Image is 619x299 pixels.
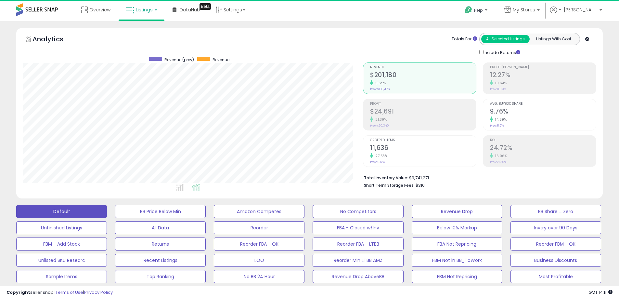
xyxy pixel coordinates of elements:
[490,71,596,80] h2: 12.27%
[416,182,425,188] span: $310
[550,7,602,21] a: Hi [PERSON_NAME]
[213,57,229,62] span: Revenue
[412,205,502,218] button: Revenue Drop
[490,139,596,142] span: ROI
[115,270,206,283] button: Top Ranking
[370,144,476,153] h2: 11,636
[16,270,107,283] button: Sample Items
[115,221,206,234] button: All Data
[474,48,528,56] div: Include Returns
[412,221,502,234] button: Below 10% Markup
[370,102,476,106] span: Profit
[313,205,403,218] button: No Competitors
[452,36,477,42] div: Totals For
[510,238,601,251] button: Reorder FBM - OK
[459,1,494,21] a: Help
[115,238,206,251] button: Returns
[559,7,598,13] span: Hi [PERSON_NAME]
[370,108,476,116] h2: $24,691
[370,139,476,142] span: Ordered Items
[214,254,304,267] button: LOO
[364,173,591,181] li: $9,741,271
[214,205,304,218] button: Amazon Competes
[370,66,476,69] span: Revenue
[6,289,30,295] strong: Copyright
[16,238,107,251] button: FBM - Add Stock
[464,6,472,14] i: Get Help
[510,270,601,283] button: Most Profitable
[529,35,578,43] button: Listings With Cost
[164,57,194,62] span: Revenue (prev)
[373,81,386,86] small: 9.65%
[370,160,385,164] small: Prev: 9,124
[490,124,504,128] small: Prev: 8.51%
[513,7,535,13] span: My Stores
[6,290,113,296] div: seller snap | |
[313,238,403,251] button: Reorder FBA - LTBB
[32,34,76,45] h5: Analytics
[412,270,502,283] button: FBM Not Repricing
[364,175,408,181] b: Total Inventory Value:
[84,289,113,295] a: Privacy Policy
[588,289,613,295] span: 2025-09-10 14:11 GMT
[490,144,596,153] h2: 24.72%
[200,3,211,10] div: Tooltip anchor
[370,124,389,128] small: Prev: $20,340
[493,154,507,158] small: 16.06%
[493,117,507,122] small: 14.69%
[313,221,403,234] button: FBA - Closed w/Inv
[490,102,596,106] span: Avg. Buybox Share
[364,183,415,188] b: Short Term Storage Fees:
[56,289,83,295] a: Terms of Use
[214,238,304,251] button: Reorder FBA - OK
[510,221,601,234] button: Invtry over 90 Days
[214,270,304,283] button: No BB 24 Hour
[16,254,107,267] button: Unlisted SKU Researc
[481,35,530,43] button: All Selected Listings
[474,7,483,13] span: Help
[16,205,107,218] button: Default
[115,205,206,218] button: BB Price Below Min
[490,160,506,164] small: Prev: 21.30%
[214,221,304,234] button: Reorder
[16,221,107,234] button: Unfinished Listings
[412,238,502,251] button: FBA Not Repricing
[313,254,403,267] button: Reorder Min LTBB AMZ
[412,254,502,267] button: FBM Not in BB_ToWork
[313,270,403,283] button: Revenue Drop AboveBB
[490,87,506,91] small: Prev: 11.09%
[373,154,387,158] small: 27.53%
[373,117,387,122] small: 21.39%
[89,7,110,13] span: Overview
[136,7,153,13] span: Listings
[490,66,596,69] span: Profit [PERSON_NAME]
[493,81,507,86] small: 10.64%
[180,7,200,13] span: DataHub
[370,87,390,91] small: Prev: $183,476
[370,71,476,80] h2: $201,180
[490,108,596,116] h2: 9.76%
[510,205,601,218] button: BB Share = Zero
[510,254,601,267] button: Business Discounts
[115,254,206,267] button: Recent Listings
